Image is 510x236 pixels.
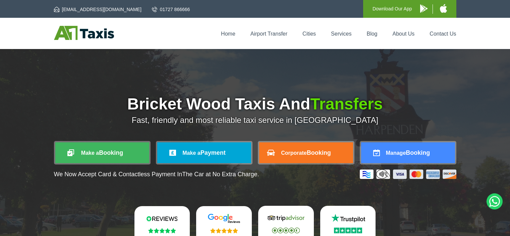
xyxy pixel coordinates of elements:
span: Make a [182,150,200,156]
span: Manage [386,150,406,156]
img: Stars [334,228,362,233]
p: Fast, friendly and most reliable taxi service in [GEOGRAPHIC_DATA] [54,115,456,125]
img: A1 Taxis iPhone App [440,4,447,13]
span: Corporate [281,150,306,156]
span: Make a [81,150,99,156]
a: Services [331,31,351,37]
a: About Us [393,31,415,37]
span: The Car at No Extra Charge. [182,171,259,178]
a: [EMAIL_ADDRESS][DOMAIN_NAME] [54,6,141,13]
img: Reviews.io [142,214,182,224]
img: Credit And Debit Cards [360,170,456,179]
a: ManageBooking [361,142,455,163]
p: Download Our App [373,5,412,13]
a: Make aBooking [55,142,149,163]
img: A1 Taxis St Albans LTD [54,26,114,40]
a: Airport Transfer [250,31,287,37]
a: 01727 866666 [152,6,190,13]
a: Home [221,31,235,37]
a: Make aPayment [157,142,251,163]
img: A1 Taxis Android App [420,4,428,13]
h1: Bricket Wood Taxis And [54,96,456,112]
img: Google [204,214,244,224]
a: CorporateBooking [259,142,353,163]
img: Trustpilot [328,213,368,223]
p: We Now Accept Card & Contactless Payment In [54,171,259,178]
a: Contact Us [430,31,456,37]
span: Transfers [310,95,383,113]
a: Cities [302,31,316,37]
img: Stars [272,228,300,233]
a: Blog [366,31,377,37]
img: Stars [148,228,176,233]
img: Stars [210,228,238,233]
img: Tripadvisor [266,213,306,223]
